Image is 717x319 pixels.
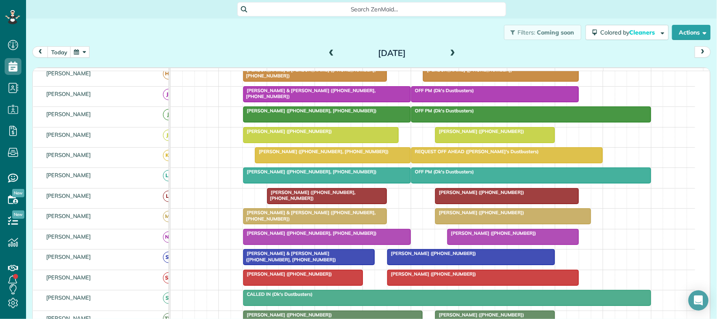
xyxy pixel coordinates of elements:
span: [PERSON_NAME] ([PHONE_NUMBER]) [435,189,525,195]
span: [PERSON_NAME] [45,131,93,138]
span: [PERSON_NAME] ([PHONE_NUMBER], [PHONE_NUMBER]) [243,169,377,175]
span: 10am [315,70,334,77]
span: OFF PM (Dk's Dustbusters) [411,108,475,114]
span: [PERSON_NAME] [45,70,93,77]
span: [PERSON_NAME] ([PHONE_NUMBER], [PHONE_NUMBER]) [243,108,377,114]
span: OFF PM (Dk's Dustbusters) [411,88,475,93]
button: Colored byCleaners [586,25,669,40]
span: HC [163,68,174,80]
span: [PERSON_NAME] [45,233,93,240]
span: Filters: [518,29,536,36]
span: [PERSON_NAME] ([PHONE_NUMBER]) [243,312,333,318]
span: [PERSON_NAME] [45,111,93,117]
span: JB [163,89,174,100]
button: today [47,46,71,58]
span: 9am [267,70,283,77]
span: 4pm [604,70,618,77]
span: [PERSON_NAME] & [PERSON_NAME] ([PHONE_NUMBER], [PHONE_NUMBER]) [243,88,376,99]
span: OFF PM (Dk's Dustbusters) [411,169,475,175]
span: [PERSON_NAME] [45,274,93,281]
span: SB [163,252,174,263]
span: 7am [171,70,186,77]
span: [PERSON_NAME] ([PHONE_NUMBER]) [447,230,537,236]
span: KB [163,150,174,161]
span: [PERSON_NAME] ([PHONE_NUMBER]) [435,128,525,134]
span: 11am [363,70,382,77]
span: [PERSON_NAME] [45,152,93,158]
span: LF [163,191,174,202]
button: prev [32,46,48,58]
button: next [695,46,711,58]
span: SP [163,292,174,304]
h2: [DATE] [339,48,444,58]
span: [PERSON_NAME] ([PHONE_NUMBER], [PHONE_NUMBER]) [243,230,377,236]
span: JJ [163,109,174,120]
span: [PERSON_NAME] ([PHONE_NUMBER]) [387,271,477,277]
span: [PERSON_NAME] [45,213,93,219]
span: [PERSON_NAME] [45,253,93,260]
span: LS [163,170,174,181]
span: 5pm [651,70,666,77]
span: 2pm [507,70,522,77]
span: [PERSON_NAME] ([PHONE_NUMBER]) [435,210,525,215]
span: Cleaners [629,29,656,36]
span: [PERSON_NAME] ([PHONE_NUMBER]) [243,271,333,277]
span: NN [163,231,174,243]
span: MB [163,211,174,222]
span: New [12,189,24,197]
span: Coming soon [537,29,575,36]
span: [PERSON_NAME] ([PHONE_NUMBER], [PHONE_NUMBER]) [267,189,356,201]
span: New [12,210,24,219]
span: [PERSON_NAME] ([PHONE_NUMBER]) [435,312,525,318]
span: JR [163,130,174,141]
span: 8am [219,70,234,77]
span: [PERSON_NAME] ([PHONE_NUMBER]) [243,128,333,134]
span: Colored by [600,29,658,36]
span: [PERSON_NAME] [45,172,93,178]
span: [PERSON_NAME] ([PHONE_NUMBER], [PHONE_NUMBER]) [255,149,389,154]
button: Actions [672,25,711,40]
span: REQUEST OFF AHEAD ([PERSON_NAME]'s Dustbusters) [411,149,539,154]
span: [PERSON_NAME] [45,90,93,97]
span: SM [163,272,174,284]
span: 12pm [411,70,429,77]
span: [PERSON_NAME] [45,192,93,199]
span: 3pm [555,70,570,77]
span: CALLED IN (Dk's Dustbusters) [243,291,313,297]
div: Open Intercom Messenger [688,290,709,311]
span: 1pm [459,70,474,77]
span: [PERSON_NAME] [45,294,93,301]
span: [PERSON_NAME] & [PERSON_NAME] ([PHONE_NUMBER], [PHONE_NUMBER]) [243,250,337,262]
span: [PERSON_NAME] ([PHONE_NUMBER]) [387,250,477,256]
span: [PERSON_NAME] & [PERSON_NAME] ([PHONE_NUMBER], [PHONE_NUMBER]) [243,210,376,221]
